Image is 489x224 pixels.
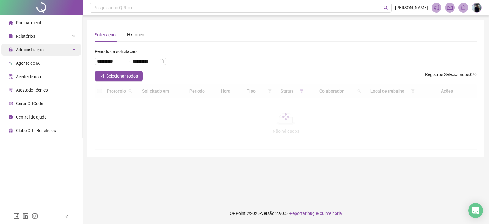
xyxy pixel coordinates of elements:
[16,115,47,120] span: Central de ajuda
[125,59,130,64] span: to
[395,4,428,11] span: [PERSON_NAME]
[9,128,13,133] span: gift
[16,128,56,133] span: Clube QR - Beneficios
[16,47,44,52] span: Administração
[261,211,274,216] span: Versão
[9,74,13,79] span: audit
[9,115,13,119] span: info-circle
[16,61,40,66] span: Agente de IA
[16,74,41,79] span: Aceite de uso
[106,73,138,79] span: Selecionar todos
[425,72,469,77] span: Registros Selecionados
[95,31,117,38] div: Solicitações
[23,213,29,219] span: linkedin
[127,31,144,38] div: Histórico
[16,20,41,25] span: Página inicial
[9,47,13,52] span: lock
[290,211,342,216] span: Reportar bug e/ou melhoria
[9,34,13,38] span: file
[16,88,48,93] span: Atestado técnico
[16,101,43,106] span: Gerar QRCode
[468,203,483,218] div: Open Intercom Messenger
[384,6,388,10] span: search
[9,101,13,106] span: qrcode
[16,34,35,39] span: Relatórios
[65,215,69,219] span: left
[125,59,130,64] span: swap-right
[32,213,38,219] span: instagram
[13,213,20,219] span: facebook
[95,71,143,81] button: Selecionar todos
[100,74,104,78] span: check-square
[472,3,481,12] img: 88202
[83,203,489,224] footer: QRPoint © 2025 - 2.90.5 -
[95,47,141,56] label: Período da solicitação
[425,71,477,81] span: : 0 / 0
[461,5,466,10] span: bell
[9,21,13,25] span: home
[434,5,439,10] span: notification
[447,5,453,10] span: mail
[9,88,13,92] span: solution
